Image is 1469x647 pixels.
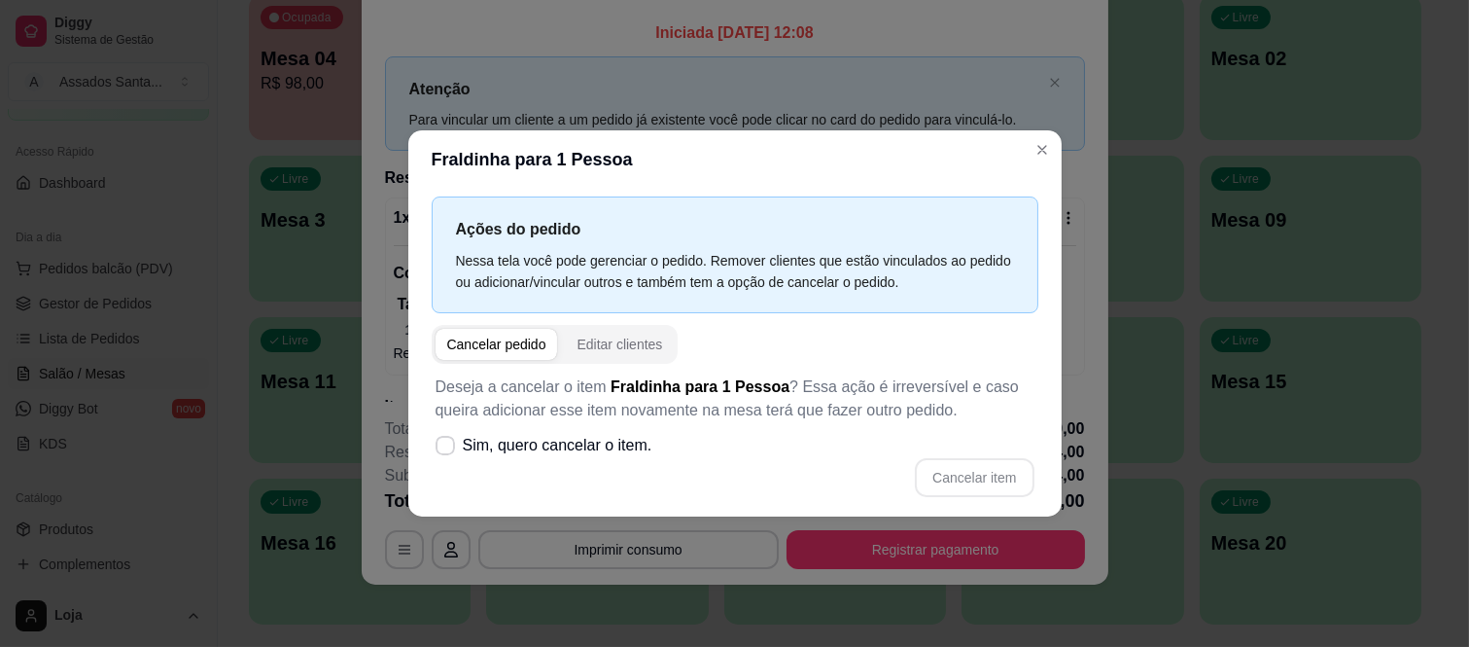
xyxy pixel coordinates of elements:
[456,250,1014,293] div: Nessa tela você pode gerenciar o pedido. Remover clientes que estão vinculados ao pedido ou adici...
[447,335,546,354] div: Cancelar pedido
[436,376,1034,422] p: Deseja a cancelar o item ? Essa ação é irreversível e caso queira adicionar esse item novamente n...
[1027,134,1058,165] button: Close
[463,434,652,457] span: Sim, quero cancelar o item.
[408,130,1062,189] header: Fraldinha para 1 Pessoa
[611,378,789,395] span: Fraldinha para 1 Pessoa
[577,335,662,354] div: Editar clientes
[456,217,1014,241] p: Ações do pedido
